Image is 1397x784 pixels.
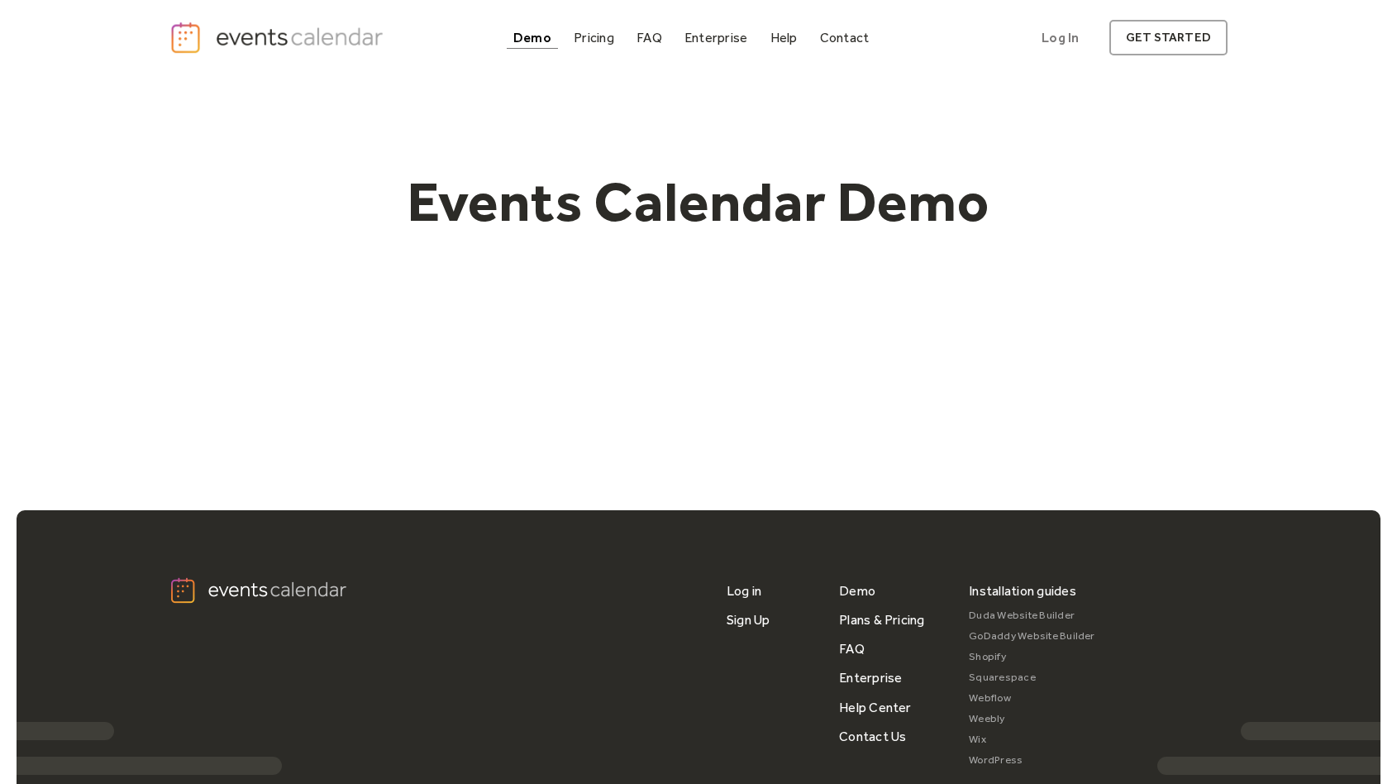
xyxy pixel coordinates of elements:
[770,33,798,42] div: Help
[839,722,906,751] a: Contact Us
[969,626,1095,647] a: GoDaddy Website Builder
[727,605,770,634] a: Sign Up
[630,26,669,49] a: FAQ
[513,33,551,42] div: Demo
[1025,20,1095,55] a: Log In
[169,21,388,55] a: home
[839,634,865,663] a: FAQ
[567,26,621,49] a: Pricing
[969,750,1095,771] a: WordPress
[381,168,1016,236] h1: Events Calendar Demo
[727,576,761,605] a: Log in
[969,576,1076,605] div: Installation guides
[969,667,1095,688] a: Squarespace
[969,709,1095,729] a: Weebly
[637,33,662,42] div: FAQ
[507,26,558,49] a: Demo
[839,605,925,634] a: Plans & Pricing
[839,693,912,722] a: Help Center
[574,33,614,42] div: Pricing
[969,729,1095,750] a: Wix
[969,688,1095,709] a: Webflow
[764,26,804,49] a: Help
[684,33,747,42] div: Enterprise
[969,647,1095,667] a: Shopify
[969,605,1095,626] a: Duda Website Builder
[678,26,754,49] a: Enterprise
[1109,20,1228,55] a: get started
[839,663,902,692] a: Enterprise
[813,26,876,49] a: Contact
[839,576,875,605] a: Demo
[820,33,870,42] div: Contact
